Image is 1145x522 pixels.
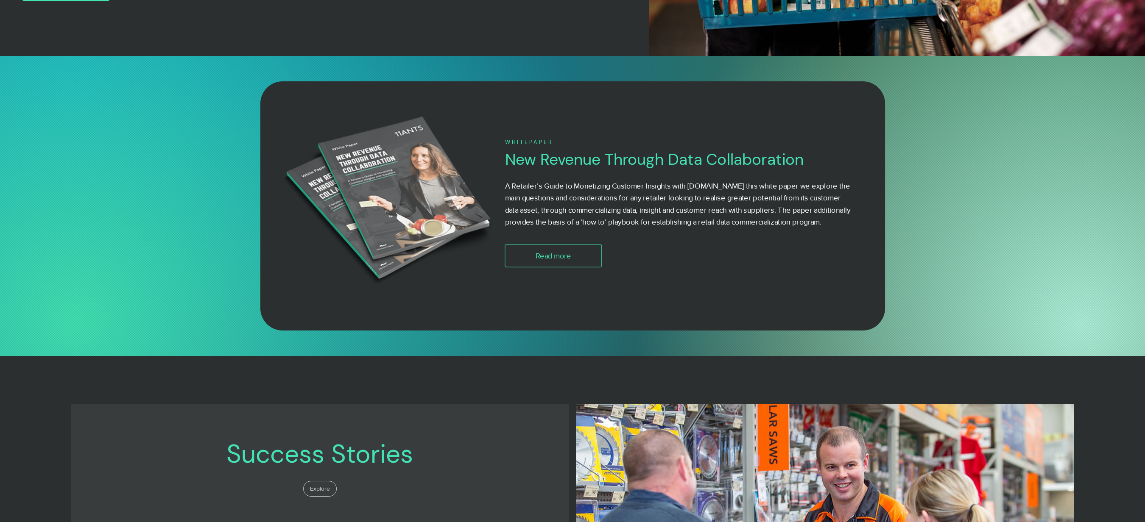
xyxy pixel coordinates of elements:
[536,250,571,261] span: Read more
[303,481,337,497] a: Explore
[505,139,806,146] h3: WHITEPAPER
[310,485,330,493] span: Explore
[505,244,601,268] a: Read more
[505,150,852,170] h3: New Revenue Through Data Collaboration
[505,180,852,228] p: A Retailer’s Guide to Monetizing Customer Insights with [DOMAIN_NAME] this white paper we explore...
[226,437,413,471] span: Success Stories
